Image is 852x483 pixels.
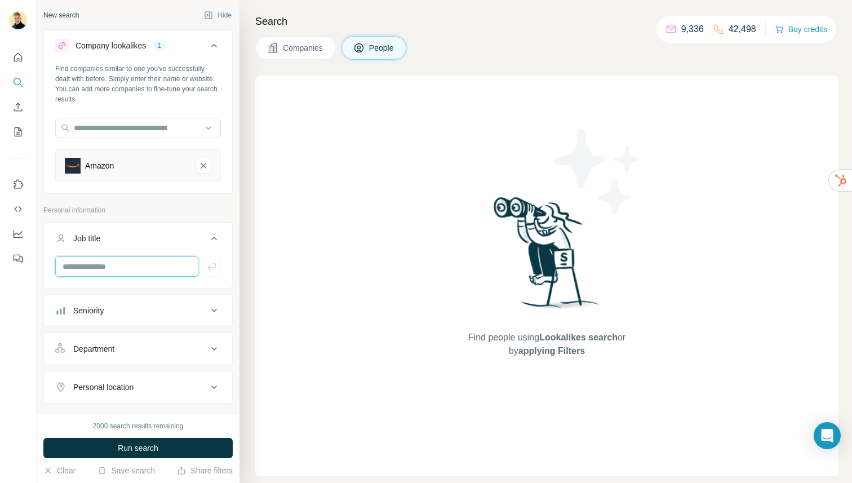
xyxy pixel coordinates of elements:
button: Save search [97,465,155,476]
button: Clear [43,465,76,476]
button: Seniority [44,297,232,324]
span: Lookalikes search [539,333,618,342]
img: Amazon-logo [65,158,81,174]
span: Find people using or by [456,331,637,358]
div: New search [43,10,79,20]
button: Personal location [44,374,232,401]
div: Open Intercom Messenger [814,422,841,449]
button: Company lookalikes1 [44,32,232,64]
div: 2000 search results remaining [93,421,184,431]
button: Buy credits [775,21,827,37]
div: 1 [153,41,166,51]
button: Dashboard [9,224,27,244]
img: Surfe Illustration - Woman searching with binoculars [489,194,606,320]
button: Share filters [177,465,233,476]
p: 42,498 [729,23,756,36]
div: Company lookalikes [76,40,146,51]
button: My lists [9,122,27,142]
button: Department [44,335,232,362]
div: Amazon [85,160,114,171]
div: Department [73,343,114,355]
p: Personal information [43,205,233,215]
button: Feedback [9,249,27,269]
span: Companies [283,42,324,54]
span: applying Filters [518,346,585,356]
span: Run search [118,442,158,454]
button: Enrich CSV [9,97,27,117]
p: 9,336 [681,23,704,36]
button: Use Surfe on LinkedIn [9,174,27,194]
h4: Search [255,14,838,29]
img: Avatar [9,11,27,29]
button: Run search [43,438,233,458]
div: Seniority [73,305,104,316]
button: Hide [196,7,239,24]
img: Surfe Illustration - Stars [547,121,649,222]
span: People [369,42,395,54]
button: Amazon-remove-button [196,158,211,174]
div: Job title [73,233,100,244]
div: Find companies similar to one you've successfully dealt with before. Simply enter their name or w... [55,64,221,104]
button: Search [9,72,27,92]
button: Job title [44,225,232,256]
div: Personal location [73,382,134,393]
button: Use Surfe API [9,199,27,219]
button: Quick start [9,47,27,68]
